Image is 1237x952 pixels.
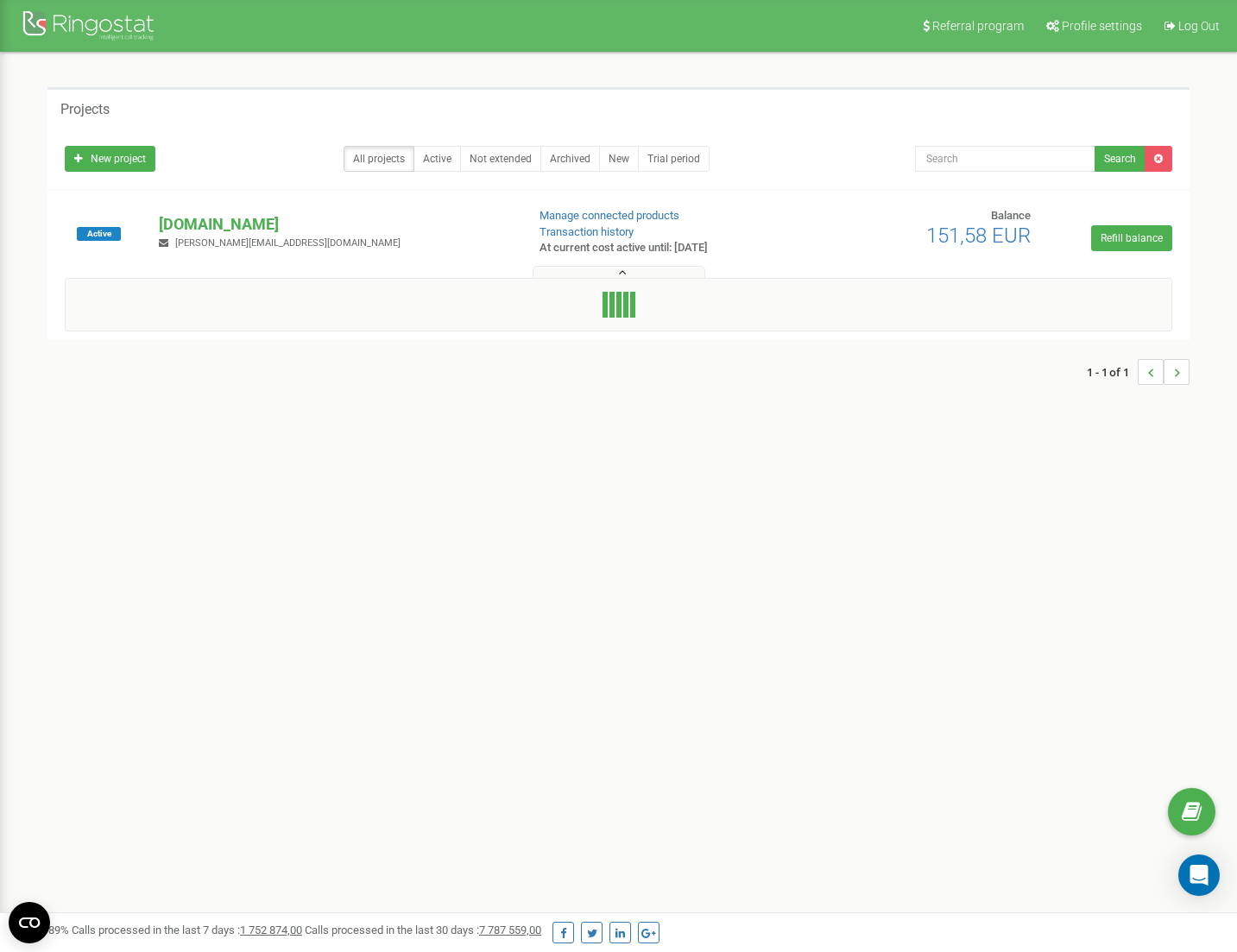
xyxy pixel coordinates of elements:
[1095,146,1145,172] button: Search
[540,209,679,222] a: Manage connected products
[638,146,710,172] a: Trial period
[1091,225,1172,251] a: Refill balance
[540,225,634,238] a: Transaction history
[1178,854,1220,896] div: Open Intercom Messenger
[932,19,1024,33] span: Referral program
[159,213,511,236] p: [DOMAIN_NAME]
[926,224,1031,248] span: 151,58 EUR
[65,146,155,172] a: New project
[175,237,401,249] span: [PERSON_NAME][EMAIL_ADDRESS][DOMAIN_NAME]
[60,102,110,117] h5: Projects
[479,924,541,936] u: 7 787 559,00
[240,924,302,936] u: 1 752 874,00
[72,924,302,936] span: Calls processed in the last 7 days :
[991,209,1031,222] span: Balance
[540,146,600,172] a: Archived
[1087,342,1190,402] nav: ...
[540,240,797,256] p: At current cost active until: [DATE]
[1062,19,1142,33] span: Profile settings
[1178,19,1220,33] span: Log Out
[413,146,461,172] a: Active
[599,146,639,172] a: New
[77,227,121,241] span: Active
[305,924,541,936] span: Calls processed in the last 30 days :
[344,146,414,172] a: All projects
[9,902,50,943] button: Open CMP widget
[460,146,541,172] a: Not extended
[915,146,1095,172] input: Search
[1087,359,1138,385] span: 1 - 1 of 1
